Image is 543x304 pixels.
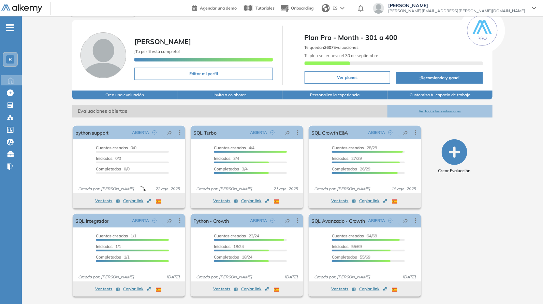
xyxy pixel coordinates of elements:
[214,166,248,171] span: 3/4
[332,285,356,293] button: Ver tests
[200,5,237,11] span: Agendar una demo
[270,219,275,223] span: check-circle
[214,145,254,150] span: 4/4
[398,127,413,138] button: pushpin
[285,218,290,223] span: pushpin
[156,288,161,292] img: ESP
[274,199,279,204] img: ESP
[388,219,393,223] span: check-circle
[400,274,419,280] span: [DATE]
[75,214,108,227] a: SQL integrador
[332,197,356,205] button: Ver tests
[96,145,128,150] span: Cuentas creadas
[396,72,483,84] button: ¡Recomienda y gana!
[359,198,387,204] span: Copiar link
[282,91,387,99] button: Personaliza la experiencia
[152,219,157,223] span: check-circle
[344,53,379,58] b: 30 de septiembre
[359,286,387,292] span: Copiar link
[311,274,373,280] span: Creado por: [PERSON_NAME]
[214,233,246,238] span: Cuentas creadas
[241,198,269,204] span: Copiar link
[388,186,419,192] span: 18 ago. 2025
[75,126,108,139] a: python support
[152,186,182,192] span: 22 ago. 2025
[167,130,172,135] span: pushpin
[96,244,113,249] span: Iniciadas
[282,274,300,280] span: [DATE]
[359,197,387,205] button: Copiar link
[387,91,493,99] button: Customiza tu espacio de trabajo
[340,7,344,10] img: arrow
[193,126,217,139] a: SQL Turbo
[241,285,269,293] button: Copiar link
[324,45,334,50] b: 2607
[162,127,177,138] button: pushpin
[214,145,246,150] span: Cuentas creadas
[193,214,229,227] a: Python - Growth
[6,27,14,28] i: -
[333,5,338,11] span: ES
[132,218,149,224] span: ABIERTA
[214,233,259,238] span: 23/24
[332,244,362,249] span: 55/69
[214,244,231,249] span: Iniciadas
[132,129,149,136] span: ABIERTA
[193,186,255,192] span: Creado por: [PERSON_NAME]
[123,197,151,205] button: Copiar link
[438,168,471,174] span: Crear Evaluación
[332,166,370,171] span: 26/29
[332,233,364,238] span: Cuentas creadas
[72,91,177,99] button: Crea una evaluación
[280,1,313,16] button: Onboarding
[305,32,483,43] span: Plan Pro - Month - 301 a 400
[75,274,137,280] span: Creado por: [PERSON_NAME]
[96,145,136,150] span: 0/0
[250,129,267,136] span: ABIERTA
[280,215,295,226] button: pushpin
[368,218,385,224] span: ABIERTA
[9,57,12,62] span: R
[332,233,377,238] span: 64/69
[96,156,121,161] span: 0/0
[214,285,238,293] button: Ver tests
[332,156,362,161] span: 27/29
[96,244,121,249] span: 1/1
[332,244,349,249] span: Iniciadas
[332,254,357,260] span: Completados
[96,254,121,260] span: Completados
[123,285,151,293] button: Copiar link
[388,8,525,14] span: [PERSON_NAME][EMAIL_ADDRESS][PERSON_NAME][DOMAIN_NAME]
[241,286,269,292] span: Copiar link
[96,285,120,293] button: Ver tests
[96,166,130,171] span: 0/0
[274,288,279,292] img: ESP
[192,3,237,12] a: Agendar una demo
[392,288,397,292] img: ESP
[398,215,413,226] button: pushpin
[1,4,42,13] img: Logo
[255,5,275,11] span: Tutoriales
[96,197,120,205] button: Ver tests
[332,145,377,150] span: 28/29
[152,130,157,135] span: check-circle
[403,130,408,135] span: pushpin
[134,68,273,80] button: Editar mi perfil
[162,215,177,226] button: pushpin
[291,5,313,11] span: Onboarding
[80,32,126,78] img: Foto de perfil
[438,139,471,174] button: Crear Evaluación
[305,53,379,58] span: Tu plan se renueva el
[332,156,349,161] span: Iniciadas
[214,197,238,205] button: Ver tests
[193,274,255,280] span: Creado por: [PERSON_NAME]
[214,244,244,249] span: 18/24
[214,156,239,161] span: 3/4
[134,37,191,46] span: [PERSON_NAME]
[305,45,359,50] span: Te quedan Evaluaciones
[311,126,348,139] a: SQL Growth E&A
[241,197,269,205] button: Copiar link
[96,254,130,260] span: 1/1
[305,71,390,84] button: Ver planes
[96,166,121,171] span: Completados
